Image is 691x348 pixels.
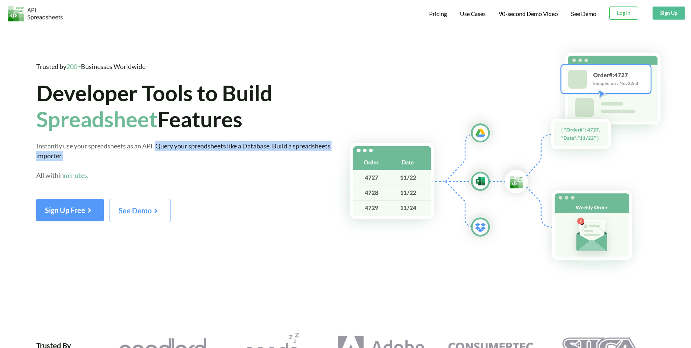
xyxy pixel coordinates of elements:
button: See Demo [110,199,170,222]
a: See Demo [571,10,596,18]
span: Pricing [429,10,447,17]
span: See Demo [119,206,161,215]
span: Instantly use your spreadsheets as an API. Query your spreadsheets like a Database. Build a sprea... [36,142,330,179]
img: Logo.png [8,6,63,21]
span: Sign Up Free [45,206,95,214]
span: 90-second Demo Video [499,11,558,17]
img: Hero Spreadsheet Flow [332,40,691,282]
span: Use Cases [460,10,486,17]
span: Spreadsheet [36,106,157,132]
button: Sign Up [653,7,685,20]
button: Log In [609,7,638,20]
span: Developer Tools to Build Features [36,80,272,132]
span: 200+ [66,62,81,70]
a: See Demo [110,209,170,215]
span: Trusted by Businesses Worldwide [36,62,145,70]
span: minutes. [64,171,89,179]
button: Sign Up Free [36,199,104,221]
